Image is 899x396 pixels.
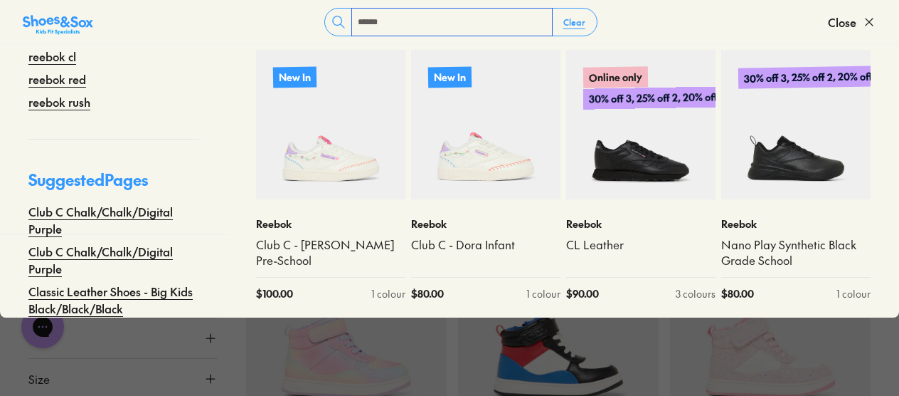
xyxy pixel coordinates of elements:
[583,82,730,114] p: 30% off 3, 25% off 2, 20% off 1
[28,93,90,110] a: reebok rush
[411,217,560,231] p: Reebok
[566,286,599,301] span: $ 90.00
[256,217,405,231] p: Reebok
[256,50,405,199] a: New In
[28,203,199,237] a: Club C Chalk/Chalk/Digital Purple
[721,237,871,269] a: Nano Play Synthetic Black Grade School
[411,50,560,199] a: New In
[23,14,93,36] img: SNS_Logo_Responsive.svg
[676,286,716,301] div: 3 colours
[566,50,716,199] a: Online only30% off 3, 25% off 2, 20% off 1
[721,217,871,231] p: Reebok
[28,71,86,88] a: reebok red
[28,243,199,277] a: Club C Chalk/Chalk/Digital Purple
[14,301,71,353] iframe: Gorgias live chat messenger
[411,286,444,301] span: $ 80.00
[428,66,472,88] p: New In
[566,217,716,231] p: Reebok
[256,237,405,269] a: Club C - [PERSON_NAME] Pre-School
[721,50,871,199] a: 30% off 3, 25% off 2, 20% off 1
[566,237,716,253] a: CL Leather
[28,318,218,358] button: Price
[256,286,293,301] span: $ 100.00
[28,370,50,387] span: Size
[583,65,649,90] p: Online only
[28,168,199,203] p: Suggested Pages
[721,286,754,301] span: $ 80.00
[371,286,405,301] div: 1 colour
[273,66,316,88] p: New In
[738,66,884,89] p: 30% off 3, 25% off 2, 20% off 1
[836,286,871,301] div: 1 colour
[828,14,856,31] span: Close
[23,11,93,33] a: Shoes &amp; Sox
[411,237,560,253] a: Club C - Dora Infant
[828,6,876,38] button: Close
[28,283,199,317] a: Classic Leather Shoes - Big Kids Black/Black/Black
[552,9,597,35] button: Clear
[526,286,560,301] div: 1 colour
[28,48,76,65] a: reebok cl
